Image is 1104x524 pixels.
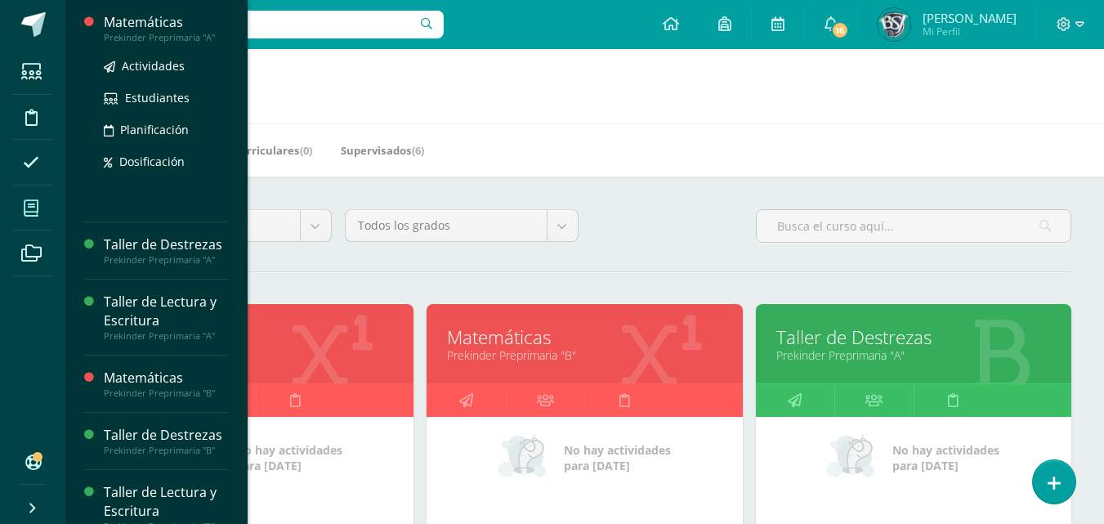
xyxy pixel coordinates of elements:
div: Prekinder Preprimaria "B" [104,445,228,456]
a: Taller de DestrezasPrekinder Preprimaria "A" [104,235,228,266]
a: Actividades [104,56,228,75]
a: Prekinder Preprimaria "A" [776,347,1051,363]
a: MatemáticasPrekinder Preprimaria "B" [104,369,228,399]
a: MatemáticasPrekinder Preprimaria "A" [104,13,228,43]
span: Planificación [120,122,189,137]
a: Matemáticas [447,325,722,350]
a: Dosificación [104,152,228,171]
a: Estudiantes [104,88,228,107]
span: Estudiantes [125,90,190,105]
input: Busca un usuario... [76,11,444,38]
div: Taller de Lectura y Escritura [104,483,228,521]
a: Planificación [104,120,228,139]
a: Mis Extracurriculares(0) [184,137,312,163]
span: 16 [831,21,849,39]
span: Dosificación [119,154,185,169]
div: Matemáticas [104,369,228,387]
a: Supervisados(6) [341,137,424,163]
span: (0) [300,143,312,158]
span: Mi Perfil [923,25,1017,38]
div: Prekinder Preprimaria "A" [104,254,228,266]
div: Prekinder Preprimaria "A" [104,32,228,43]
img: 92f9e14468566f89e5818136acd33899.png [878,8,910,41]
span: Actividades [122,58,185,74]
img: no_activities_small.png [498,433,552,482]
div: Taller de Lectura y Escritura [104,293,228,330]
span: No hay actividades para [DATE] [892,442,999,473]
a: Todos los grados [346,210,578,241]
div: Matemáticas [104,13,228,32]
a: Taller de Destrezas [776,325,1051,350]
span: (6) [412,143,424,158]
a: Prekinder Preprimaria "B" [447,347,722,363]
div: Prekinder Preprimaria "A" [104,330,228,342]
span: [PERSON_NAME] [923,10,1017,26]
a: Prekinder Preprimaria "A" [118,347,393,363]
a: Taller de DestrezasPrekinder Preprimaria "B" [104,426,228,456]
span: No hay actividades para [DATE] [235,442,342,473]
a: Matemáticas [118,325,393,350]
input: Busca el curso aquí... [757,210,1070,242]
div: Taller de Destrezas [104,426,228,445]
span: Todos los grados [358,210,534,241]
div: Prekinder Preprimaria "B" [104,387,228,399]
div: Taller de Destrezas [104,235,228,254]
img: no_activities_small.png [827,433,881,482]
span: No hay actividades para [DATE] [564,442,671,473]
a: Taller de Lectura y EscrituraPrekinder Preprimaria "A" [104,293,228,342]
